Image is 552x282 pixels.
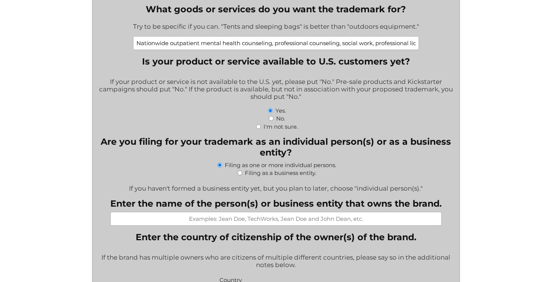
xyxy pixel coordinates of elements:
[133,18,419,36] div: Try to be specific if you can. "Tents and sleeping bags" is better than "outdoors equipment."
[245,169,316,176] label: Filing as a business entity.
[275,107,286,114] label: Yes.
[225,162,336,169] label: Filing as one or more individual persons.
[142,56,410,67] legend: Is your product or service available to U.S. customers yet?
[98,180,454,192] div: If you haven't formed a business entity yet, but you plan to later, choose "individual person(s)."
[133,4,419,15] label: What goods or services do you want the trademark for?
[133,36,419,50] input: Examples: Pet leashes; Healthcare consulting; Web-based accounting software
[136,232,416,242] legend: Enter the country of citizenship of the owner(s) of the brand.
[264,123,298,130] label: I'm not sure.
[98,249,454,275] div: If the brand has multiple owners who are citizens of multiple different countries, please say so ...
[98,136,454,158] legend: Are you filing for your trademark as an individual person(s) or as a business entity?
[98,73,454,106] div: If your product or service is not available to the U.S. yet, please put "No." Pre-sale products a...
[110,212,442,226] input: Examples: Jean Doe, TechWorks, Jean Doe and John Dean, etc.
[276,115,285,122] label: No.
[110,198,442,209] label: Enter the name of the person(s) or business entity that owns the brand.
